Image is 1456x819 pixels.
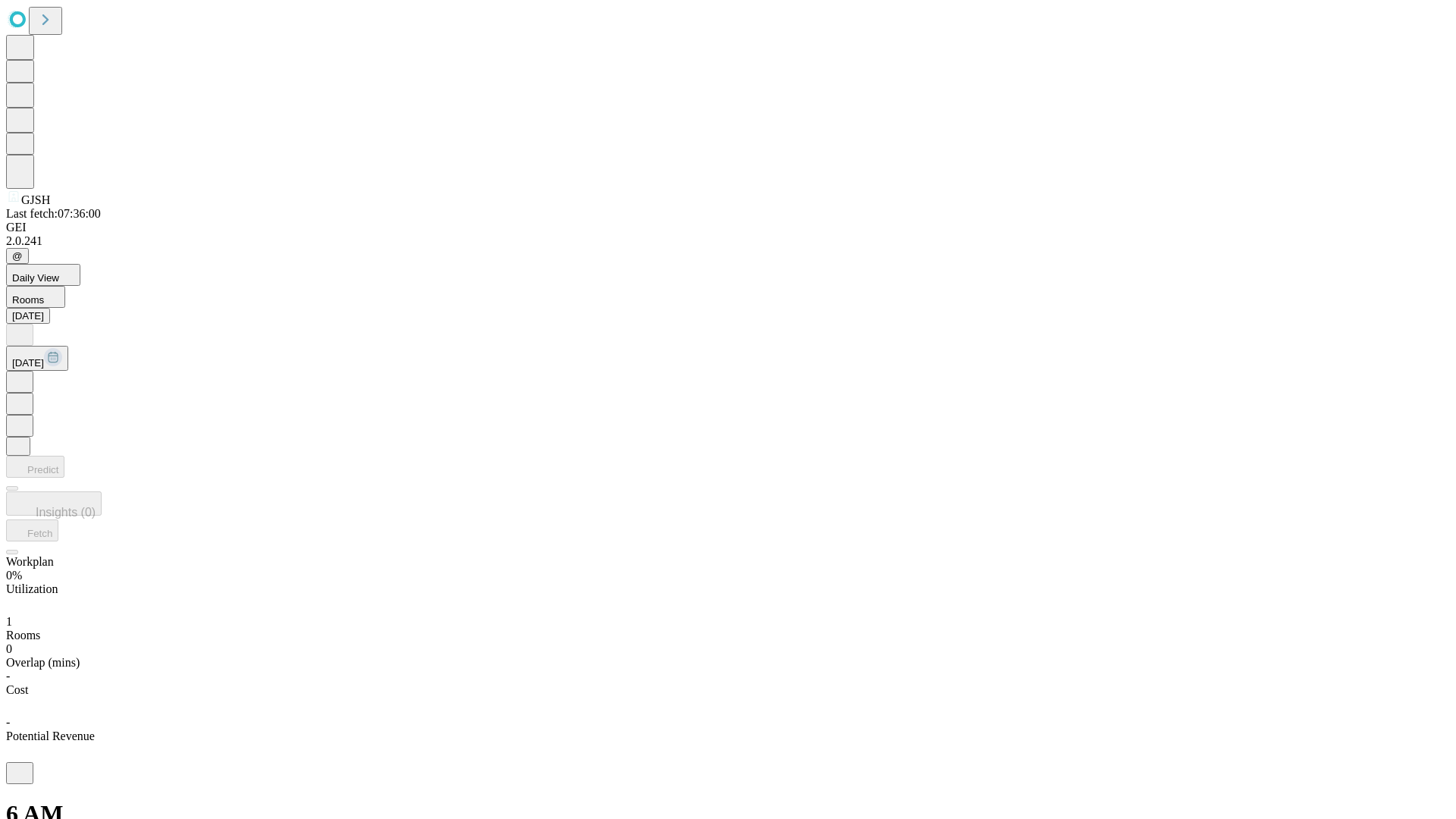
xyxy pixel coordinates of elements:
span: - [6,716,10,729]
span: Rooms [12,294,44,306]
span: Insights (0) [36,506,96,519]
span: Daily View [12,272,59,284]
button: Daily View [6,264,80,286]
span: 0% [6,569,22,582]
span: Workplan [6,555,54,568]
span: GJSH [21,193,50,206]
span: Cost [6,683,28,696]
button: Insights (0) [6,491,102,516]
span: 0 [6,642,12,655]
span: Potential Revenue [6,730,95,742]
span: @ [12,250,23,262]
span: Rooms [6,629,40,642]
div: 2.0.241 [6,234,1450,248]
span: Utilization [6,582,58,595]
span: - [6,670,10,682]
div: GEI [6,221,1450,234]
span: Last fetch: 07:36:00 [6,207,101,220]
button: @ [6,248,29,264]
button: Fetch [6,519,58,541]
button: [DATE] [6,346,68,371]
button: [DATE] [6,308,50,324]
span: [DATE] [12,357,44,369]
span: Overlap (mins) [6,656,80,669]
button: Rooms [6,286,65,308]
button: Predict [6,456,64,478]
span: 1 [6,615,12,628]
